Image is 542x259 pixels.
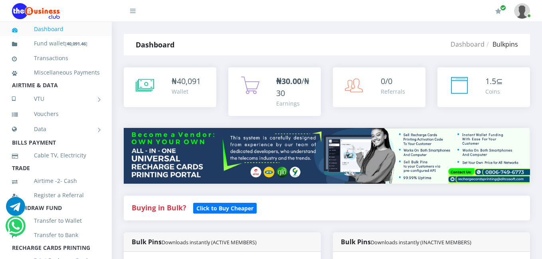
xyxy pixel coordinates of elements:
span: 40,091 [177,76,201,86]
div: Earnings [276,99,313,108]
b: ₦30.00 [276,76,301,86]
span: Renew/Upgrade Subscription [500,5,506,11]
span: 1.5 [485,76,496,86]
a: Transactions [12,49,100,67]
img: User [514,3,530,19]
a: Transfer to Wallet [12,212,100,230]
a: Fund wallet[40,091.46] [12,34,100,53]
a: Data [12,119,100,139]
i: Renew/Upgrade Subscription [495,8,501,14]
li: Bulkpins [485,39,518,49]
a: VTU [12,89,100,109]
a: Click to Buy Cheaper [193,203,257,212]
img: Logo [12,3,60,19]
a: Airtime -2- Cash [12,172,100,190]
a: 0/0 Referrals [333,67,425,107]
a: ₦40,091 Wallet [124,67,216,107]
small: Downloads instantly (INACTIVE MEMBERS) [371,239,471,246]
span: /₦30 [276,76,309,98]
img: multitenant_rcp.png [124,128,530,184]
div: Referrals [381,87,405,96]
a: Chat for support [6,203,25,216]
a: Transfer to Bank [12,226,100,244]
a: Dashboard [12,20,100,38]
b: Click to Buy Cheaper [196,204,253,212]
div: ⊆ [485,75,503,87]
div: Coins [485,87,503,96]
strong: Dashboard [136,40,174,49]
a: ₦30.00/₦30 Earnings [228,67,321,116]
a: Register a Referral [12,186,100,204]
strong: Bulk Pins [132,237,257,246]
a: Chat for support [7,222,24,235]
a: Cable TV, Electricity [12,146,100,165]
span: 0/0 [381,76,392,86]
a: Vouchers [12,105,100,123]
small: Downloads instantly (ACTIVE MEMBERS) [162,239,257,246]
strong: Buying in Bulk? [132,203,186,212]
small: [ ] [65,41,87,47]
a: Dashboard [451,40,485,49]
div: ₦ [172,75,201,87]
strong: Bulk Pins [341,237,471,246]
div: Wallet [172,87,201,96]
a: Miscellaneous Payments [12,63,100,82]
b: 40,091.46 [67,41,86,47]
